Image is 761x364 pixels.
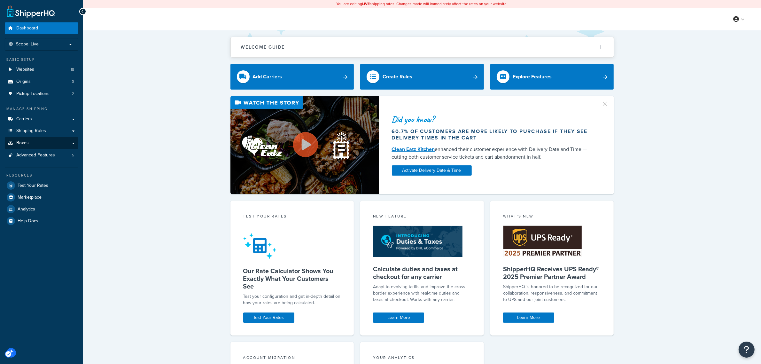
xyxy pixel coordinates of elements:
[16,26,38,31] span: Dashboard
[5,192,78,203] a: Marketplace
[72,79,74,84] span: 3
[373,313,424,323] a: Learn More
[72,153,74,158] span: 5
[513,72,552,81] div: Explore Features
[739,342,755,358] button: Open Resource Center
[392,146,594,161] div: enhanced their customer experience with Delivery Date and Time — cutting both customer service ti...
[373,213,471,221] div: New Feature
[243,267,341,290] h5: Our Rate Calculator Shows You Exactly What Your Customers See
[5,149,78,161] a: Advanced Features5
[230,96,379,194] img: Video thumbnail
[253,72,282,81] div: Add Carriers
[503,213,601,221] div: What's New
[383,72,412,81] div: Create Rules
[373,284,471,303] p: Adapt to evolving tariffs and improve the cross-border experience with real-time duties and taxes...
[5,137,78,149] a: Boxes
[5,76,78,88] a: Origins3
[243,313,294,323] a: Test Your Rates
[230,64,354,90] a: Add Carriers
[503,313,554,323] a: Learn More
[392,146,435,153] a: Clean Eatz Kitchen
[503,284,601,303] p: ShipperHQ is honored to be recognized for our collaboration, responsiveness, and commitment to UP...
[490,64,614,90] a: Explore Features
[16,91,50,97] span: Pickup Locations
[5,88,78,100] a: Pickup Locations2
[5,180,78,191] a: Test Your Rates
[16,153,55,158] span: Advanced Features
[241,45,285,50] h2: Welcome Guide
[5,113,78,125] a: Carriers
[392,128,594,141] div: 60.7% of customers are more likely to purchase if they see delivery times in the cart
[71,67,74,72] span: 18
[5,22,78,34] a: Dashboard
[5,203,78,215] a: Analytics
[16,140,29,146] span: Boxes
[503,265,601,281] h5: ShipperHQ Receives UPS Ready® 2025 Premier Partner Award
[5,173,78,178] div: Resources
[373,265,471,281] h5: Calculate duties and taxes at checkout for any carrier
[5,57,78,62] div: Basic Setup
[5,38,78,51] li: Scope: Live
[16,128,46,134] span: Shipping Rules
[16,116,32,122] span: Carriers
[18,183,48,188] span: Test Your Rates
[243,213,341,221] div: Test your rates
[18,218,38,224] span: Help Docs
[16,79,31,84] span: Origins
[243,355,341,362] div: Account Migration
[5,215,78,227] a: Help Docs
[18,207,35,212] span: Analytics
[5,106,78,112] div: Manage Shipping
[5,64,78,75] a: Websites18
[392,165,472,176] a: Activate Delivery Date & Time
[5,125,78,137] a: Shipping Rules
[373,355,471,362] div: Your Analytics
[360,64,484,90] a: Create Rules
[362,1,370,7] b: LIVE
[243,293,341,306] div: Test your configuration and get in-depth detail on how your rates are being calculated.
[18,195,42,200] span: Marketplace
[16,67,34,72] span: Websites
[392,115,594,124] div: Did you know?
[72,91,74,97] span: 2
[16,42,39,47] span: Scope: Live
[231,37,614,57] button: Welcome Guide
